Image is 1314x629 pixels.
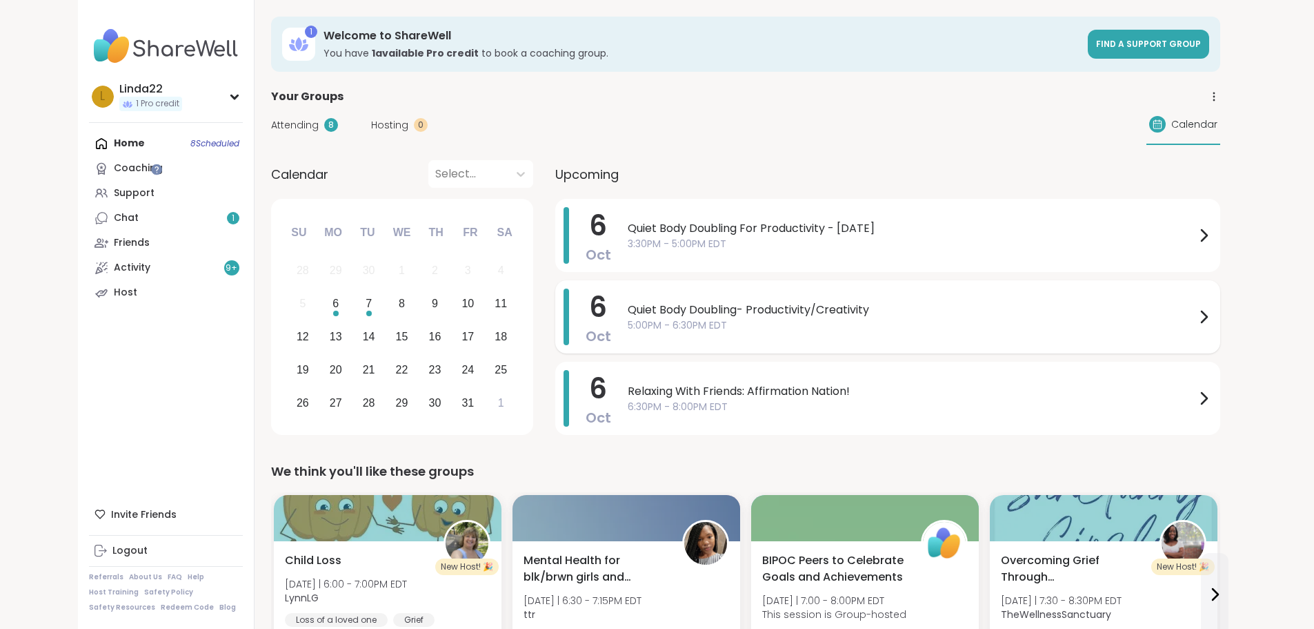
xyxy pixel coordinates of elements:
div: We think you'll like these groups [271,462,1220,481]
div: 9 [432,294,438,313]
span: Quiet Body Doubling- Productivity/Creativity [628,302,1195,318]
div: 27 [330,394,342,412]
span: L [100,88,105,106]
h3: Welcome to ShareWell [323,28,1079,43]
a: Blog [219,603,236,612]
div: 21 [363,360,375,379]
b: LynnLG [285,591,319,605]
div: Choose Saturday, November 1st, 2025 [486,388,516,418]
a: Redeem Code [161,603,214,612]
div: 5 [299,294,306,313]
div: 1 [399,261,405,280]
div: Sa [489,217,519,248]
div: Activity [114,261,150,275]
div: Choose Friday, October 10th, 2025 [453,289,483,319]
span: Overcoming Grief Through [DEMOGRAPHIC_DATA]: Sanctuary Circle [1001,552,1144,586]
a: Support [89,181,243,206]
a: Help [188,572,204,582]
span: Attending [271,118,319,133]
div: Choose Saturday, October 18th, 2025 [486,322,516,352]
div: 2 [432,261,438,280]
div: Choose Thursday, October 9th, 2025 [420,289,450,319]
div: Choose Monday, October 13th, 2025 [321,322,350,352]
div: 0 [414,118,428,132]
a: About Us [129,572,162,582]
span: [DATE] | 6:00 - 7:00PM EDT [285,577,407,591]
div: Choose Thursday, October 30th, 2025 [420,388,450,418]
span: Relaxing With Friends: Affirmation Nation! [628,383,1195,400]
div: 22 [396,360,408,379]
span: 1 [232,213,235,224]
div: Not available Saturday, October 4th, 2025 [486,256,516,286]
span: 1 Pro credit [136,98,179,110]
div: Choose Friday, October 17th, 2025 [453,322,483,352]
div: 13 [330,327,342,346]
span: Calendar [271,165,328,184]
div: Choose Tuesday, October 21st, 2025 [354,355,384,385]
div: 12 [297,327,309,346]
span: 6:30PM - 8:00PM EDT [628,400,1195,414]
span: This session is Group-hosted [762,608,906,621]
div: 30 [363,261,375,280]
div: Choose Wednesday, October 15th, 2025 [387,322,417,352]
a: Host [89,280,243,305]
div: Not available Sunday, September 28th, 2025 [288,256,318,286]
div: 4 [498,261,504,280]
div: Mo [318,217,348,248]
b: 1 available Pro credit [372,46,479,60]
div: Tu [352,217,383,248]
div: Choose Monday, October 20th, 2025 [321,355,350,385]
span: Quiet Body Doubling For Productivity - [DATE] [628,220,1195,237]
div: 15 [396,327,408,346]
span: 5:00PM - 6:30PM EDT [628,318,1195,333]
div: Invite Friends [89,502,243,527]
span: 3:30PM - 5:00PM EDT [628,237,1195,251]
div: Friends [114,236,150,250]
a: Host Training [89,588,139,597]
div: Th [421,217,451,248]
div: Choose Tuesday, October 14th, 2025 [354,322,384,352]
span: [DATE] | 7:30 - 8:30PM EDT [1001,594,1122,608]
div: 25 [495,360,507,379]
div: Choose Wednesday, October 29th, 2025 [387,388,417,418]
div: 17 [461,327,474,346]
div: Choose Thursday, October 23rd, 2025 [420,355,450,385]
img: TheWellnessSanctuary [1162,522,1204,565]
div: 28 [297,261,309,280]
div: Choose Tuesday, October 7th, 2025 [354,289,384,319]
div: 16 [429,327,441,346]
div: Host [114,286,137,300]
div: month 2025-10 [286,254,517,419]
img: ShareWell Nav Logo [89,22,243,70]
span: Oct [586,327,611,346]
div: 28 [363,394,375,412]
img: LynnLG [446,522,488,565]
span: Your Groups [271,88,344,105]
div: Choose Wednesday, October 22nd, 2025 [387,355,417,385]
span: 6 [589,206,607,245]
span: 6 [589,369,607,408]
a: Safety Policy [144,588,193,597]
div: 1 [498,394,504,412]
div: Grief [393,613,435,627]
a: Find a support group [1088,30,1209,59]
div: Not available Sunday, October 5th, 2025 [288,289,318,319]
div: Choose Sunday, October 19th, 2025 [288,355,318,385]
div: We [386,217,417,248]
a: Referrals [89,572,123,582]
div: Support [114,186,155,200]
a: Coaching [89,156,243,181]
div: Su [283,217,314,248]
div: 1 [305,26,317,38]
div: Not available Tuesday, September 30th, 2025 [354,256,384,286]
div: Choose Monday, October 6th, 2025 [321,289,350,319]
span: 9 + [226,262,237,274]
h3: You have to book a coaching group. [323,46,1079,60]
a: Activity9+ [89,255,243,280]
div: 29 [396,394,408,412]
div: Choose Friday, October 31st, 2025 [453,388,483,418]
div: Choose Tuesday, October 28th, 2025 [354,388,384,418]
img: ttr [684,522,727,565]
div: Logout [112,544,148,558]
div: New Host! 🎉 [435,559,499,575]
